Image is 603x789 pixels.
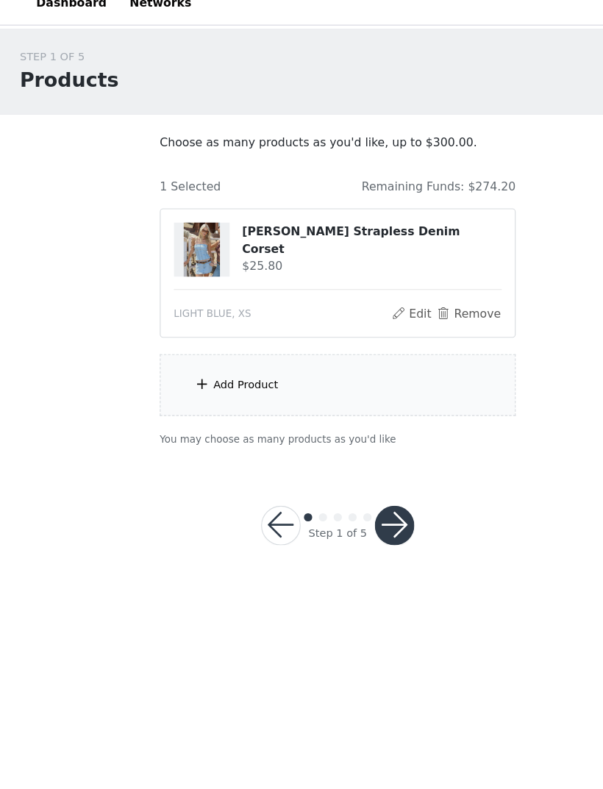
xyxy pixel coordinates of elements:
button: Remove [389,288,448,306]
img: Camelia Strapless Denim Corset [164,215,196,264]
span: LIGHT BLUE, XS [155,290,224,304]
p: Choose as many products as you'd like, up to $300.00. [143,137,460,152]
div: Add Product [190,353,249,368]
h4: Remaining Funds: $274.20 [323,176,460,191]
div: Step 1 of 5 [275,486,327,501]
h4: 1 Selected [143,176,197,191]
button: Edit [349,288,386,306]
div: avatar [549,8,563,32]
p: You may choose as many products as you'd like [143,402,460,415]
h4: [PERSON_NAME] Strapless Denim Corset [216,216,448,247]
h1: Products [18,75,106,101]
a: Networks [107,3,179,36]
div: STEP 1 OF 5 [18,60,106,75]
a: Dashboard [24,3,104,36]
h4: $25.80 [216,247,448,263]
